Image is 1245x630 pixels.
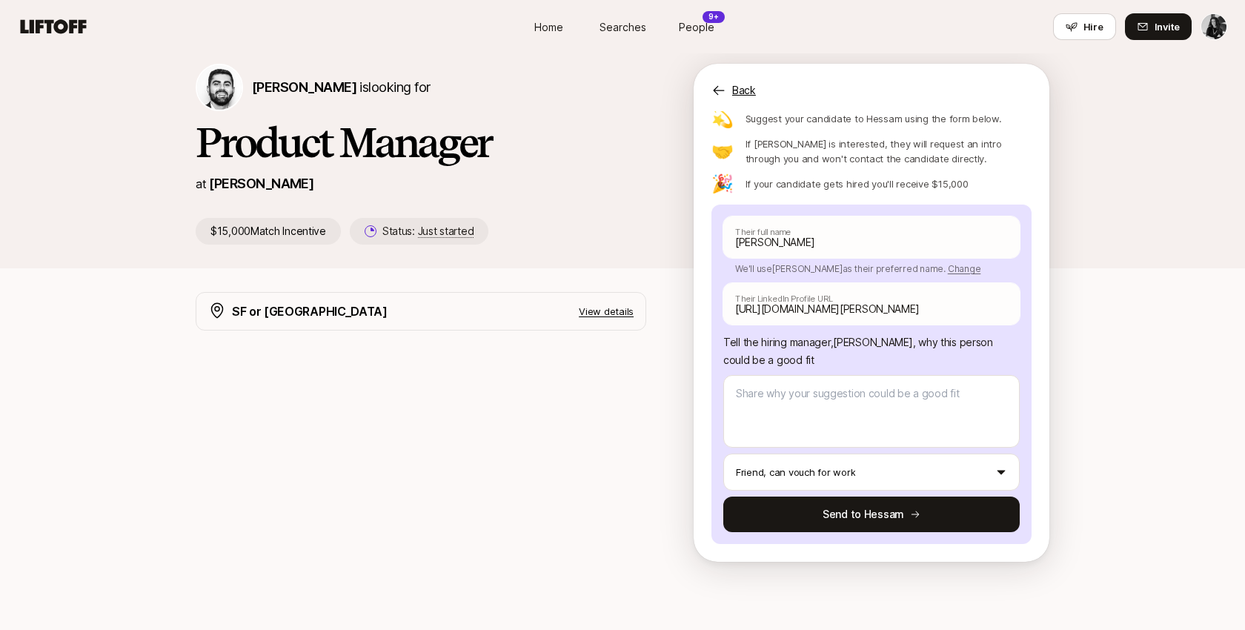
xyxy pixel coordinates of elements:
span: Just started [418,225,474,238]
button: Invite [1125,13,1192,40]
p: at [196,174,206,193]
p: If your candidate gets hired you'll receive $15,000 [746,176,969,191]
p: 9+ [708,11,719,22]
p: We'll use [PERSON_NAME] as their preferred name. [723,258,1020,276]
span: Change [948,263,981,274]
p: 🤝 [711,142,734,160]
span: Invite [1155,19,1180,34]
a: People9+ [660,13,734,41]
a: Searches [585,13,660,41]
p: 🎉 [711,175,734,193]
p: View details [579,304,634,319]
p: Back [732,82,756,99]
button: Hire [1053,13,1116,40]
a: Home [511,13,585,41]
button: Send to Hessam [723,497,1020,532]
span: Home [534,19,563,35]
p: 💫 [711,110,734,127]
span: Hire [1083,19,1103,34]
img: Cristiana Ortiz [1201,14,1226,39]
p: is looking for [252,77,430,98]
p: $15,000 Match Incentive [196,218,341,245]
span: People [679,19,714,35]
p: Suggest your candidate to Hessam using the form below. [746,111,1002,126]
p: Status: [382,222,474,240]
p: Tell the hiring manager, [PERSON_NAME] , why this person could be a good fit [723,334,1020,369]
iframe: loom-embed [196,360,646,614]
button: Cristiana Ortiz [1201,13,1227,40]
span: [PERSON_NAME] [252,79,356,95]
img: Hessam Mostajabi [197,65,242,110]
p: SF or [GEOGRAPHIC_DATA] [232,302,388,321]
a: [PERSON_NAME] [209,176,313,191]
h1: Product Manager [196,120,646,165]
span: Searches [600,19,646,35]
p: If [PERSON_NAME] is interested, they will request an intro through you and won't contact the cand... [746,136,1032,166]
